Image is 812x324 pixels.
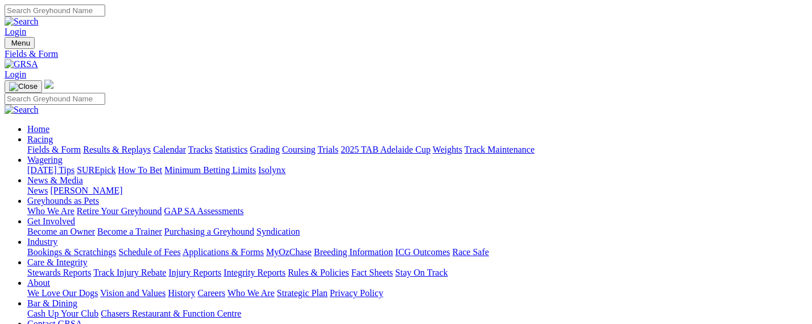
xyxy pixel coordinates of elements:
a: Fields & Form [27,145,81,154]
a: 2025 TAB Adelaide Cup [341,145,430,154]
a: Stewards Reports [27,268,91,277]
a: News & Media [27,175,83,185]
img: Search [5,105,39,115]
a: History [168,288,195,298]
div: Racing [27,145,807,155]
button: Toggle navigation [5,80,42,93]
a: Results & Replays [83,145,151,154]
a: Racing [27,134,53,144]
a: Retire Your Greyhound [77,206,162,216]
a: Wagering [27,155,63,165]
a: Rules & Policies [288,268,349,277]
img: Search [5,17,39,27]
div: Greyhounds as Pets [27,206,807,216]
a: [DATE] Tips [27,165,74,175]
a: Purchasing a Greyhound [164,227,254,236]
div: Get Involved [27,227,807,237]
a: Applications & Forms [183,247,264,257]
a: Strategic Plan [277,288,328,298]
a: Bar & Dining [27,298,77,308]
a: Bookings & Scratchings [27,247,116,257]
a: Privacy Policy [330,288,383,298]
a: Minimum Betting Limits [164,165,256,175]
img: Close [9,82,38,91]
a: News [27,186,48,195]
a: Statistics [215,145,248,154]
a: Track Injury Rebate [93,268,166,277]
a: How To Bet [118,165,163,175]
a: Home [27,124,49,134]
button: Toggle navigation [5,37,35,49]
a: Get Involved [27,216,75,226]
a: ICG Outcomes [395,247,450,257]
a: About [27,278,50,288]
a: Fact Sheets [351,268,393,277]
div: Care & Integrity [27,268,807,278]
a: Integrity Reports [223,268,285,277]
a: Trials [317,145,338,154]
input: Search [5,93,105,105]
a: Login [5,27,26,36]
a: MyOzChase [266,247,312,257]
span: Menu [11,39,30,47]
a: [PERSON_NAME] [50,186,122,195]
a: Cash Up Your Club [27,309,98,318]
a: Race Safe [452,247,488,257]
a: Track Maintenance [465,145,535,154]
a: Care & Integrity [27,257,88,267]
div: About [27,288,807,298]
a: Chasers Restaurant & Function Centre [101,309,241,318]
div: Industry [27,247,807,257]
a: Become an Owner [27,227,95,236]
a: Login [5,69,26,79]
a: Coursing [282,145,316,154]
a: Industry [27,237,57,247]
a: Become a Trainer [97,227,162,236]
a: Schedule of Fees [118,247,180,257]
div: Bar & Dining [27,309,807,319]
a: Tracks [188,145,213,154]
a: Fields & Form [5,49,807,59]
a: GAP SA Assessments [164,206,244,216]
a: Calendar [153,145,186,154]
div: News & Media [27,186,807,196]
a: Injury Reports [168,268,221,277]
a: Greyhounds as Pets [27,196,99,206]
input: Search [5,5,105,17]
a: Stay On Track [395,268,448,277]
a: Vision and Values [100,288,165,298]
a: Grading [250,145,280,154]
a: SUREpick [77,165,115,175]
div: Wagering [27,165,807,175]
img: logo-grsa-white.png [44,80,53,89]
img: GRSA [5,59,38,69]
a: Weights [433,145,462,154]
a: Breeding Information [314,247,393,257]
a: Who We Are [227,288,275,298]
a: Isolynx [258,165,285,175]
a: Careers [197,288,225,298]
a: Syndication [256,227,300,236]
a: Who We Are [27,206,74,216]
a: We Love Our Dogs [27,288,98,298]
